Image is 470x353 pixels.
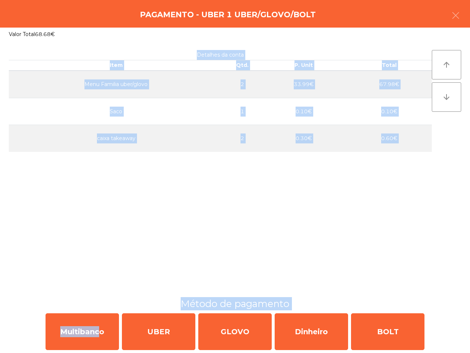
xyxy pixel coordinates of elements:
td: 2 [224,125,261,152]
h3: Método de pagamento [6,297,464,310]
div: BOLT [351,313,424,350]
span: 68.68€ [35,31,55,38]
td: 67.98€ [346,71,432,98]
span: Valor Total [9,31,35,38]
td: caixa takeaway [9,125,224,152]
td: 0.30€ [261,125,346,152]
i: arrow_downward [442,93,451,101]
div: GLOVO [198,313,272,350]
div: Multibanco [46,313,119,350]
td: 1 [224,98,261,125]
h4: Pagamento - Uber 1 Uber/Glovo/Bolt [140,9,316,20]
td: Menu Familia uber/glovo [9,71,224,98]
td: Saco [9,98,224,125]
th: Qtd. [224,60,261,71]
td: 0.10€ [346,98,432,125]
td: 0.10€ [261,98,346,125]
th: P. Unit [261,60,346,71]
td: 2 [224,71,261,98]
button: arrow_upward [432,50,461,79]
i: arrow_upward [442,60,451,69]
td: 33.99€ [261,71,346,98]
button: arrow_downward [432,82,461,112]
td: 0.60€ [346,125,432,152]
th: Total [346,60,432,71]
span: Detalhes da conta [197,51,244,58]
div: Dinheiro [275,313,348,350]
th: Item [9,60,224,71]
div: UBER [122,313,195,350]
